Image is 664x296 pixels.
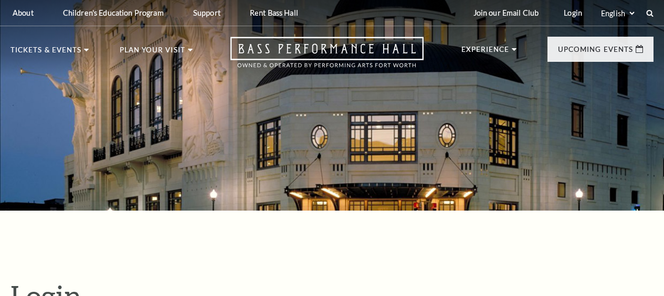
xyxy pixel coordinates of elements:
p: Tickets & Events [10,47,81,59]
select: Select: [599,8,636,18]
p: Rent Bass Hall [250,8,298,17]
p: Upcoming Events [558,46,633,59]
p: About [13,8,34,17]
p: Experience [461,46,510,59]
p: Children's Education Program [63,8,164,17]
p: Support [193,8,220,17]
p: Plan Your Visit [120,47,185,59]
